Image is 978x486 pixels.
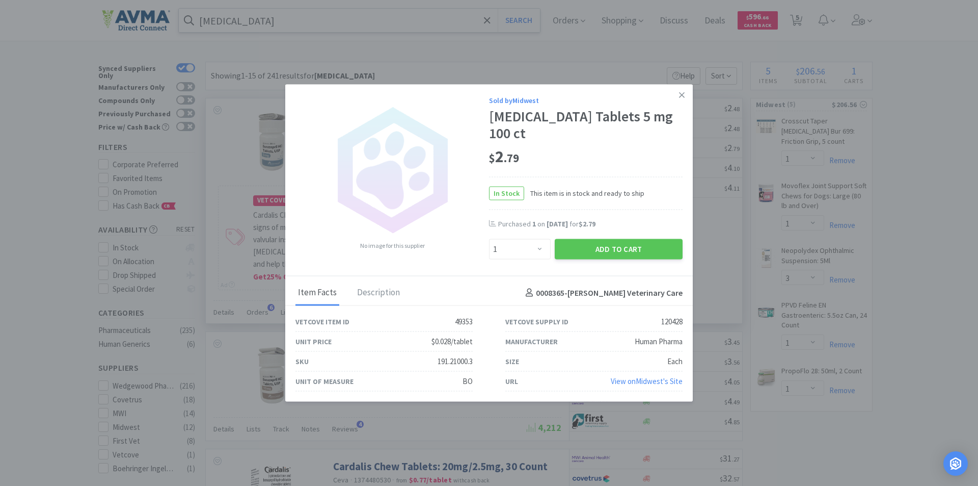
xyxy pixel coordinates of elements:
h4: 0008365 - [PERSON_NAME] Veterinary Care [522,287,683,300]
div: 49353 [455,316,473,328]
div: Size [505,356,519,367]
div: BO [463,375,473,388]
span: In Stock [490,187,524,199]
span: 1 [532,219,536,228]
span: 2 [489,146,519,167]
span: No image for this supplier [360,240,425,250]
img: no_image.png [326,104,458,236]
div: URL [505,376,518,387]
div: [MEDICAL_DATA] Tablets 5 mg 100 ct [489,108,683,142]
div: Human Pharma [635,336,683,348]
div: Description [355,280,402,306]
div: 120428 [661,316,683,328]
div: Vetcove Supply ID [505,316,568,327]
button: Add to Cart [555,239,683,260]
div: Vetcove Item ID [295,316,349,327]
span: $2.79 [579,219,595,228]
div: 191.21000.3 [438,355,473,368]
div: Each [667,355,683,368]
div: Manufacturer [505,336,558,347]
div: Open Intercom Messenger [943,451,968,476]
span: . 79 [504,151,519,165]
div: Item Facts [295,280,339,306]
span: This item is in stock and ready to ship [524,187,644,198]
span: $ [489,151,495,165]
div: Unit Price [295,336,332,347]
div: Purchased on for [498,219,683,229]
div: Unit of Measure [295,376,354,387]
div: SKU [295,356,309,367]
div: Sold by Midwest [489,94,683,106]
div: $0.028/tablet [431,336,473,348]
span: [DATE] [547,219,568,228]
a: View onMidwest's Site [611,376,683,386]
